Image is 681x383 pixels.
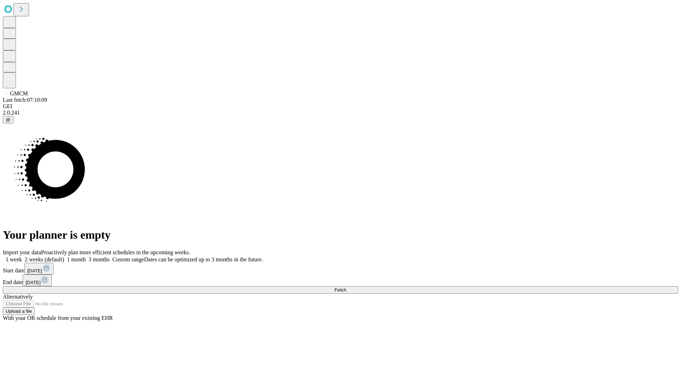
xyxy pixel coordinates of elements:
[334,287,346,293] span: Fetch
[10,90,28,96] span: GMCM
[3,103,678,110] div: GEI
[27,268,42,273] span: [DATE]
[3,116,13,123] button: @
[3,294,33,300] span: Alternatively
[23,274,52,286] button: [DATE]
[41,249,190,255] span: Proactively plan more efficient schedules in the upcoming weeks.
[3,263,678,274] div: Start date
[89,256,110,262] span: 3 months
[24,263,54,274] button: [DATE]
[3,110,678,116] div: 2.0.241
[3,274,678,286] div: End date
[3,97,47,103] span: Last fetch: 07:10:09
[144,256,263,262] span: Dates can be optimized up to 3 months in the future.
[67,256,86,262] span: 1 month
[25,256,64,262] span: 2 weeks (default)
[112,256,144,262] span: Custom range
[3,249,41,255] span: Import your data
[6,256,22,262] span: 1 week
[26,280,40,285] span: [DATE]
[3,315,113,321] span: With your OR schedule from your existing EHR
[3,228,678,242] h1: Your planner is empty
[3,307,35,315] button: Upload a file
[6,117,11,122] span: @
[3,286,678,294] button: Fetch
